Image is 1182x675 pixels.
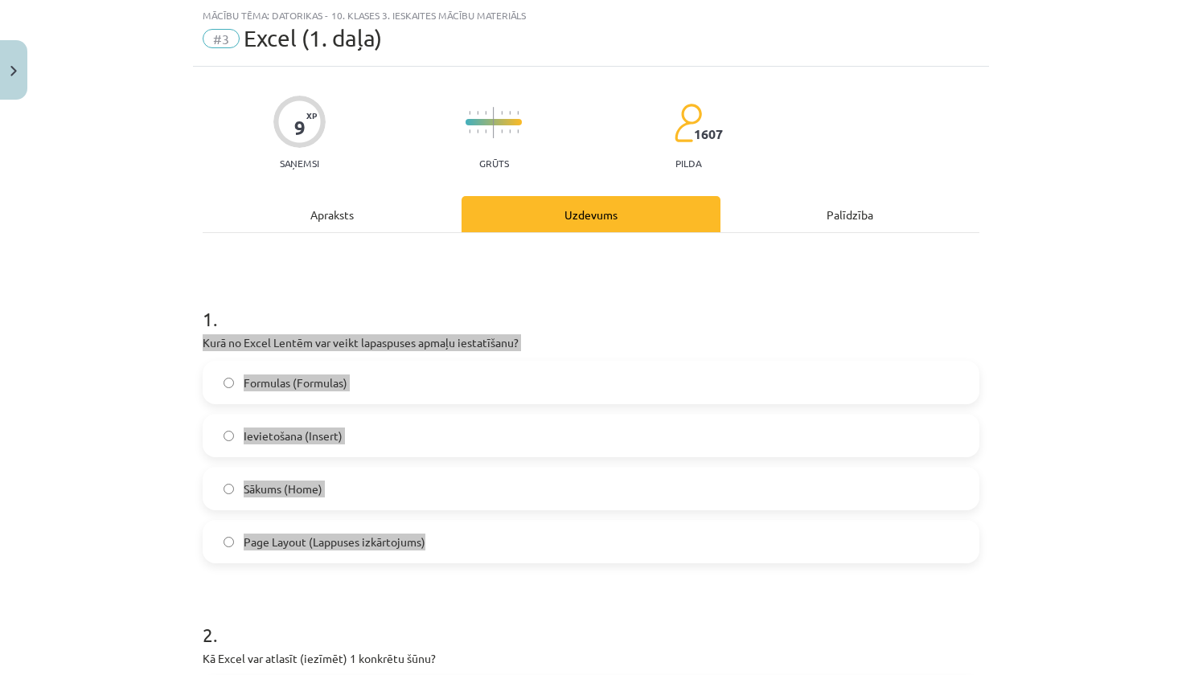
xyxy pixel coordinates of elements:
[224,431,234,441] input: Ievietošana (Insert)
[203,280,979,329] h1: 1 .
[479,157,509,169] p: Grūts
[203,29,240,48] span: #3
[517,129,519,133] img: icon-short-line-57e1e144782c952c97e751825c79c345078a6d821885a25fce030b3d8c18986b.svg
[720,196,979,232] div: Palīdzība
[469,111,470,115] img: icon-short-line-57e1e144782c952c97e751825c79c345078a6d821885a25fce030b3d8c18986b.svg
[675,157,701,169] p: pilda
[244,374,347,391] span: Formulas (Formulas)
[477,111,478,115] img: icon-short-line-57e1e144782c952c97e751825c79c345078a6d821885a25fce030b3d8c18986b.svg
[485,129,486,133] img: icon-short-line-57e1e144782c952c97e751825c79c345078a6d821885a25fce030b3d8c18986b.svg
[203,595,979,645] h1: 2 .
[203,650,979,667] p: Kā Excel var atlasīt (iezīmēt) 1 konkrētu šūnu?
[469,129,470,133] img: icon-short-line-57e1e144782c952c97e751825c79c345078a6d821885a25fce030b3d8c18986b.svg
[203,334,979,351] p: Kurā no Excel Lentēm var veikt lapaspuses apmaļu iestatīšanu?
[485,111,486,115] img: icon-short-line-57e1e144782c952c97e751825c79c345078a6d821885a25fce030b3d8c18986b.svg
[509,111,511,115] img: icon-short-line-57e1e144782c952c97e751825c79c345078a6d821885a25fce030b3d8c18986b.svg
[694,127,723,141] span: 1607
[203,196,462,232] div: Apraksts
[517,111,519,115] img: icon-short-line-57e1e144782c952c97e751825c79c345078a6d821885a25fce030b3d8c18986b.svg
[224,378,234,388] input: Formulas (Formulas)
[224,484,234,494] input: Sākums (Home)
[501,129,503,133] img: icon-short-line-57e1e144782c952c97e751825c79c345078a6d821885a25fce030b3d8c18986b.svg
[203,10,979,21] div: Mācību tēma: Datorikas - 10. klases 3. ieskaites mācību materiāls
[306,111,317,120] span: XP
[294,117,306,139] div: 9
[273,157,326,169] p: Saņemsi
[477,129,478,133] img: icon-short-line-57e1e144782c952c97e751825c79c345078a6d821885a25fce030b3d8c18986b.svg
[244,25,382,51] span: Excel (1. daļa)
[244,427,343,444] span: Ievietošana (Insert)
[493,107,495,138] img: icon-long-line-d9ea69661e0d244f92f715978eff75569469978d946b2353a9bb055b3ed8787d.svg
[244,481,322,497] span: Sākums (Home)
[10,66,17,76] img: icon-close-lesson-0947bae3869378f0d4975bcd49f059093ad1ed9edebbc8119c70593378902aed.svg
[501,111,503,115] img: icon-short-line-57e1e144782c952c97e751825c79c345078a6d821885a25fce030b3d8c18986b.svg
[224,537,234,547] input: Page Layout (Lappuses izkārtojums)
[674,103,702,143] img: students-c634bb4e5e11cddfef0936a35e636f08e4e9abd3cc4e673bd6f9a4125e45ecb1.svg
[462,196,720,232] div: Uzdevums
[509,129,511,133] img: icon-short-line-57e1e144782c952c97e751825c79c345078a6d821885a25fce030b3d8c18986b.svg
[244,534,425,550] span: Page Layout (Lappuses izkārtojums)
